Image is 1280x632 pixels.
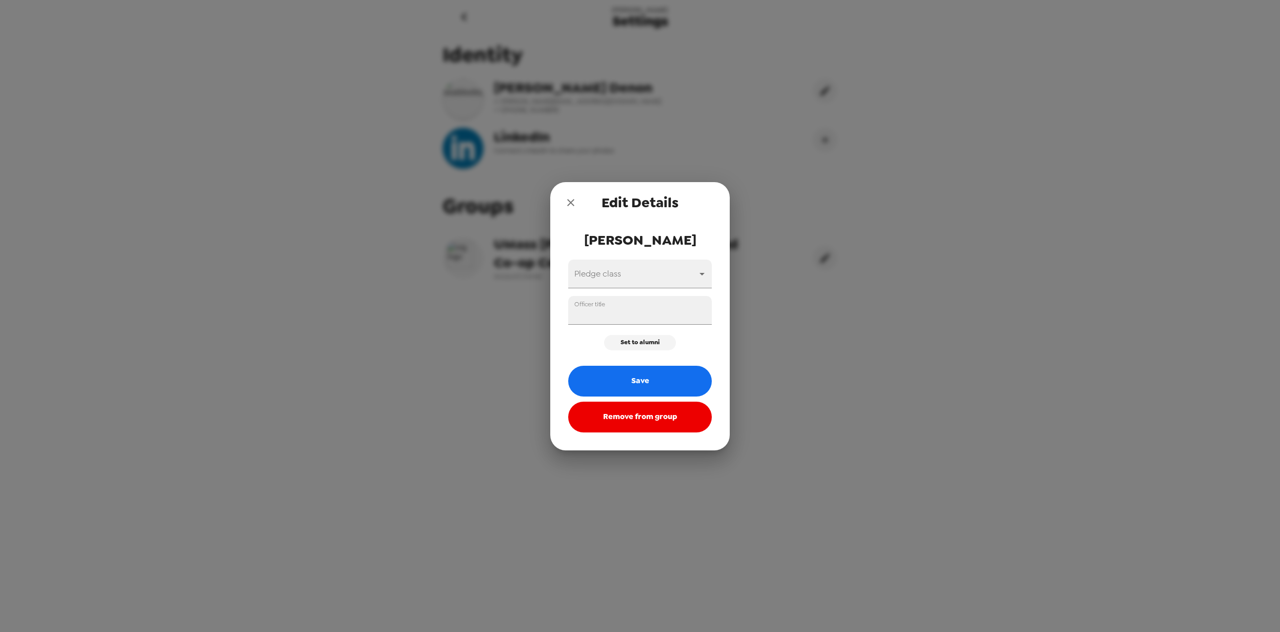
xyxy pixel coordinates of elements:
label: Officer title [574,300,605,308]
span: [PERSON_NAME] [568,231,712,249]
button: close [561,192,581,213]
button: Save [568,366,712,397]
button: Remove from group [568,402,712,432]
button: Set to alumni [604,335,676,350]
span: Edit Details [602,193,678,212]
